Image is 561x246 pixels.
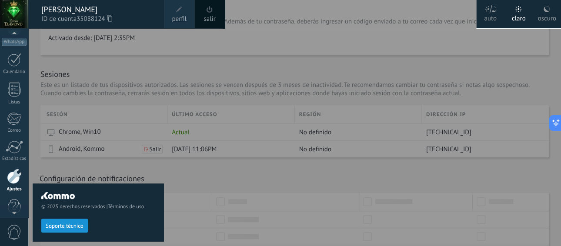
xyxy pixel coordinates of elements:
[41,5,155,14] div: [PERSON_NAME]
[41,14,155,24] span: ID de cuenta
[2,156,27,162] div: Estadísticas
[2,69,27,75] div: Calendario
[46,223,83,229] span: Soporte técnico
[2,186,27,192] div: Ajustes
[172,14,186,24] span: perfil
[41,222,88,229] a: Soporte técnico
[108,203,144,210] a: Términos de uso
[41,219,88,233] button: Soporte técnico
[2,38,27,46] div: WhatsApp
[2,128,27,133] div: Correo
[512,6,526,28] div: claro
[2,100,27,105] div: Listas
[41,203,155,210] span: © 2025 derechos reservados |
[484,6,497,28] div: auto
[77,14,112,24] span: 35088124
[204,14,215,24] a: salir
[538,6,556,28] div: oscuro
